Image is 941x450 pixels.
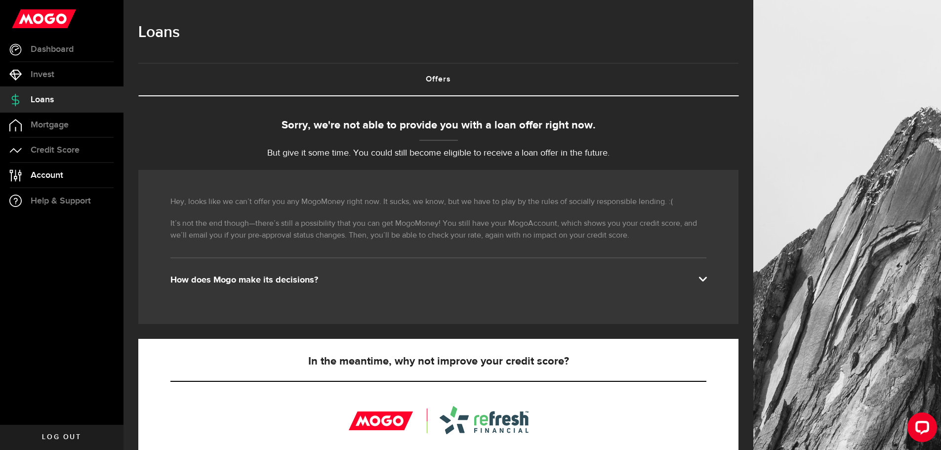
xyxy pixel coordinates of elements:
span: Account [31,171,63,180]
span: Mortgage [31,121,69,129]
iframe: LiveChat chat widget [900,409,941,450]
span: Invest [31,70,54,79]
p: But give it some time. You could still become eligible to receive a loan offer in the future. [138,147,738,160]
div: How does Mogo make its decisions? [170,274,706,286]
span: Dashboard [31,45,74,54]
span: Log out [42,434,81,441]
h1: Loans [138,20,738,45]
ul: Tabs Navigation [138,63,738,96]
p: It’s not the end though—there’s still a possibility that you can get MogoMoney! You still have yo... [170,218,706,242]
span: Help & Support [31,197,91,205]
span: Credit Score [31,146,80,155]
p: Hey, looks like we can’t offer you any MogoMoney right now. It sucks, we know, but we have to pla... [170,196,706,208]
h5: In the meantime, why not improve your credit score? [170,356,706,368]
a: Offers [138,64,738,95]
span: Loans [31,95,54,104]
div: Sorry, we're not able to provide you with a loan offer right now. [138,118,738,134]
